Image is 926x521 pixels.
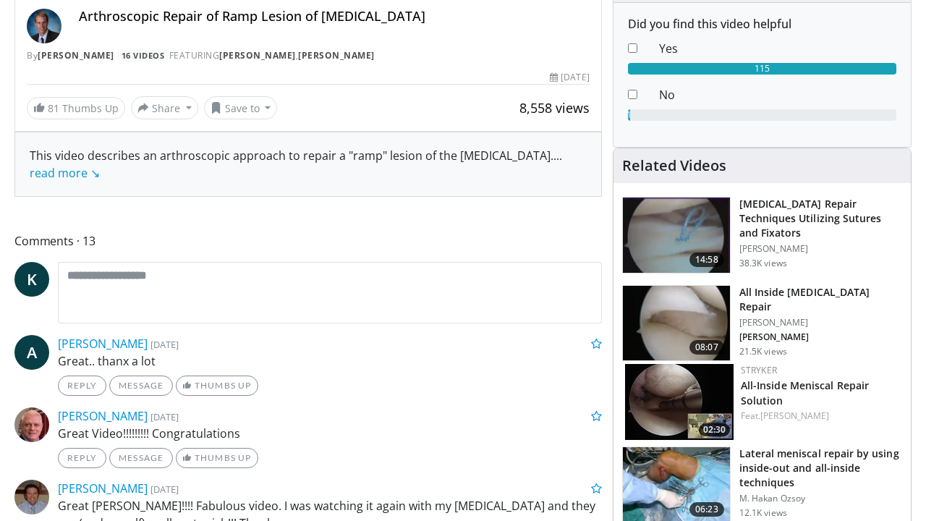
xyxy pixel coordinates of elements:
[204,96,278,119] button: Save to
[219,49,296,62] a: [PERSON_NAME]
[689,340,724,355] span: 08:07
[739,317,902,329] p: [PERSON_NAME]
[760,410,829,422] a: [PERSON_NAME]
[519,99,590,117] span: 8,558 views
[739,197,902,240] h3: [MEDICAL_DATA] Repair Techniques Utilizing Sutures and Fixators
[648,40,907,57] dd: Yes
[628,17,896,31] h6: Did you find this video helpful
[550,71,589,84] div: [DATE]
[27,49,590,62] div: By FEATURING ,
[58,376,106,396] a: Reply
[623,286,730,361] img: heCDP4pTuni5z6vX4xMDoxOjA4MTsiGN.150x105_q85_crop-smart_upscale.jpg
[741,364,777,376] a: Stryker
[58,352,602,370] p: Great.. thanx a lot
[622,197,902,274] a: 14:58 [MEDICAL_DATA] Repair Techniques Utilizing Sutures and Fixators [PERSON_NAME] 38.3K views
[689,502,724,517] span: 06:23
[109,448,173,468] a: Message
[30,147,587,182] div: This video describes an arthroscopic approach to repair a "ramp" lesion of the [MEDICAL_DATA].
[739,285,902,314] h3: All Inside [MEDICAL_DATA] Repair
[739,331,902,343] p: [PERSON_NAME]
[58,425,602,442] p: Great Video!!!!!!!!! Congratulations
[14,232,602,250] span: Comments 13
[176,376,258,396] a: Thumbs Up
[623,198,730,273] img: kurz_3.png.150x105_q85_crop-smart_upscale.jpg
[739,258,787,269] p: 38.3K views
[739,507,787,519] p: 12.1K views
[298,49,375,62] a: [PERSON_NAME]
[38,49,114,62] a: [PERSON_NAME]
[58,480,148,496] a: [PERSON_NAME]
[739,493,902,504] p: M. Hakan Ozsoy
[689,253,724,267] span: 14:58
[622,157,726,174] h4: Related Videos
[176,448,258,468] a: Thumbs Up
[739,243,902,255] p: [PERSON_NAME]
[58,408,148,424] a: [PERSON_NAME]
[150,410,179,423] small: [DATE]
[14,480,49,514] img: Avatar
[48,101,59,115] span: 81
[150,338,179,351] small: [DATE]
[628,63,896,75] div: 115
[625,364,734,440] img: 7dbf7e9d-5d78-4ac6-a426-3ccf50cd13b9.150x105_q85_crop-smart_upscale.jpg
[628,109,630,121] div: 1
[14,335,49,370] a: A
[109,376,173,396] a: Message
[131,96,198,119] button: Share
[741,410,899,423] div: Feat.
[150,483,179,496] small: [DATE]
[739,446,902,490] h3: Lateral meniscal repair by using inside-out and all-inside techniques
[116,49,169,62] a: 16 Videos
[27,97,125,119] a: 81 Thumbs Up
[14,262,49,297] a: K
[699,423,730,436] span: 02:30
[739,346,787,357] p: 21.5K views
[14,407,49,442] img: Avatar
[58,448,106,468] a: Reply
[58,336,148,352] a: [PERSON_NAME]
[27,9,61,43] img: Avatar
[625,364,734,440] a: 02:30
[741,378,870,407] a: All-Inside Meniscal Repair Solution
[648,86,907,103] dd: No
[622,285,902,362] a: 08:07 All Inside [MEDICAL_DATA] Repair [PERSON_NAME] [PERSON_NAME] 21.5K views
[30,165,100,181] a: read more ↘
[79,9,590,25] h4: Arthroscopic Repair of Ramp Lesion of [MEDICAL_DATA]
